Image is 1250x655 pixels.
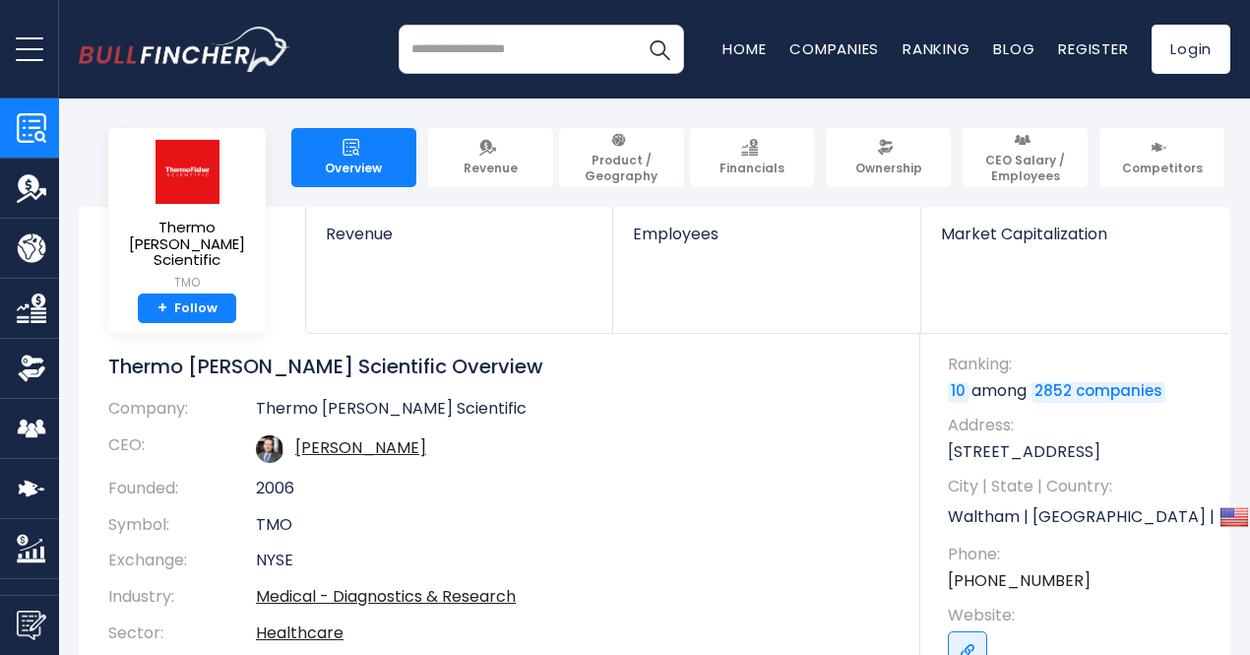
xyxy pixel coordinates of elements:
a: +Follow [138,294,236,324]
td: 2006 [256,471,891,507]
th: Company: [108,399,256,427]
a: Ranking [903,38,969,59]
th: Sector: [108,616,256,652]
td: NYSE [256,543,891,579]
span: Thermo [PERSON_NAME] Scientific [124,220,250,269]
a: 10 [948,382,969,402]
th: Industry: [108,579,256,616]
span: CEO Salary / Employees [971,153,1079,183]
a: Revenue [306,207,612,277]
a: [PHONE_NUMBER] [948,570,1091,592]
h1: Thermo [PERSON_NAME] Scientific Overview [108,354,891,379]
button: Search [635,25,684,74]
a: Competitors [1099,128,1224,187]
a: Overview [291,128,416,187]
p: among [948,380,1211,402]
span: City | State | Country: [948,476,1211,497]
span: Address: [948,415,1211,436]
span: Ownership [855,161,922,176]
a: Revenue [428,128,553,187]
span: Market Capitalization [941,225,1209,243]
th: CEO: [108,427,256,471]
span: Employees [633,225,900,243]
th: Symbol: [108,507,256,544]
p: Waltham | [GEOGRAPHIC_DATA] | US [948,502,1211,532]
img: Ownership [17,354,46,383]
span: Phone: [948,544,1211,565]
th: Exchange: [108,543,256,579]
a: Financials [690,128,815,187]
span: Revenue [326,225,593,243]
span: Revenue [464,161,518,176]
a: Companies [789,38,879,59]
td: Thermo [PERSON_NAME] Scientific [256,399,891,427]
a: Ownership [826,128,951,187]
strong: + [157,299,167,317]
a: Home [722,38,766,59]
a: Blog [993,38,1034,59]
a: Market Capitalization [921,207,1228,277]
a: CEO Salary / Employees [963,128,1088,187]
a: Healthcare [256,622,344,644]
span: Product / Geography [568,153,675,183]
a: Register [1058,38,1128,59]
a: Login [1152,25,1230,74]
span: Website: [948,605,1211,626]
a: ceo [295,436,426,459]
a: Employees [613,207,919,277]
span: Overview [325,161,382,176]
a: Medical - Diagnostics & Research [256,585,516,608]
th: Founded: [108,471,256,507]
p: [STREET_ADDRESS] [948,441,1211,463]
img: bullfincher logo [79,27,290,72]
a: Go to homepage [79,27,290,72]
a: Thermo [PERSON_NAME] Scientific TMO [123,138,251,294]
td: TMO [256,507,891,544]
a: 2852 companies [1031,382,1165,402]
img: marc-n-casper.jpg [256,435,283,463]
span: Financials [719,161,784,176]
a: Product / Geography [559,128,684,187]
small: TMO [124,274,250,292]
span: Competitors [1122,161,1203,176]
span: Ranking: [948,354,1211,375]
